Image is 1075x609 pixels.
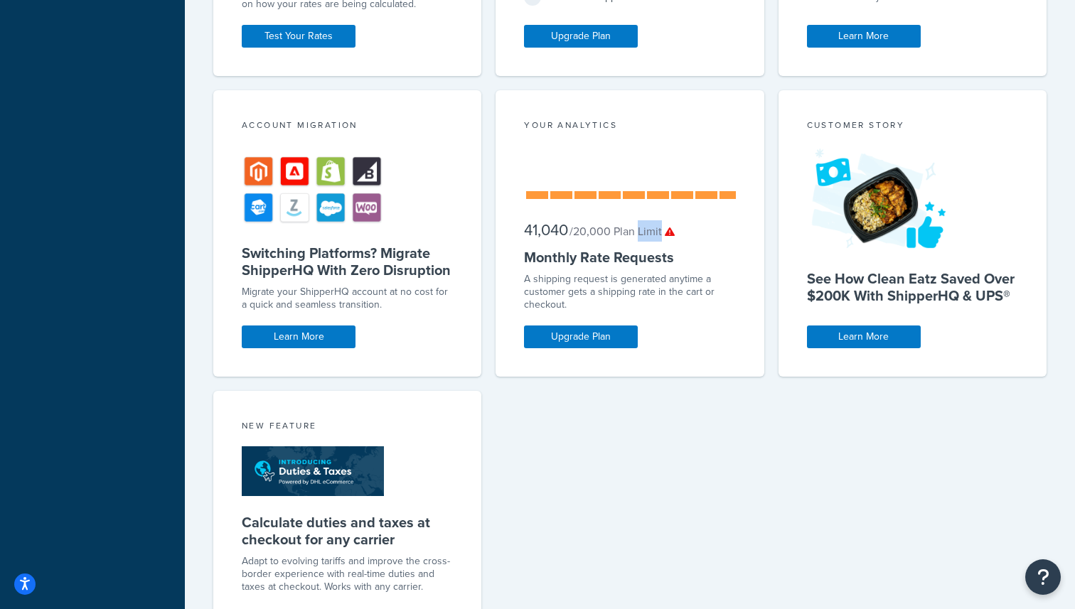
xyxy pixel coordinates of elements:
a: Learn More [807,325,921,348]
a: Test Your Rates [242,25,355,48]
h5: Switching Platforms? Migrate ShipperHQ With Zero Disruption [242,244,453,279]
h5: Calculate duties and taxes at checkout for any carrier [242,514,453,548]
div: Migrate your ShipperHQ account at no cost for a quick and seamless transition. [242,286,453,311]
a: Learn More [242,325,355,348]
div: A shipping request is generated anytime a customer gets a shipping rate in the cart or checkout. [524,273,735,311]
div: Account Migration [242,119,453,135]
div: Customer Story [807,119,1018,135]
a: Upgrade Plan [524,25,638,48]
span: 41,040 [524,218,568,242]
p: Adapt to evolving tariffs and improve the cross-border experience with real-time duties and taxes... [242,555,453,593]
a: Learn More [807,25,921,48]
small: / 20,000 Plan Limit [569,223,675,239]
button: Open Resource Center [1025,559,1061,595]
div: Your Analytics [524,119,735,135]
div: New Feature [242,419,453,436]
h5: Monthly Rate Requests [524,249,735,266]
h5: See How Clean Eatz Saved Over $200K With ShipperHQ & UPS® [807,270,1018,304]
a: Upgrade Plan [524,325,638,348]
